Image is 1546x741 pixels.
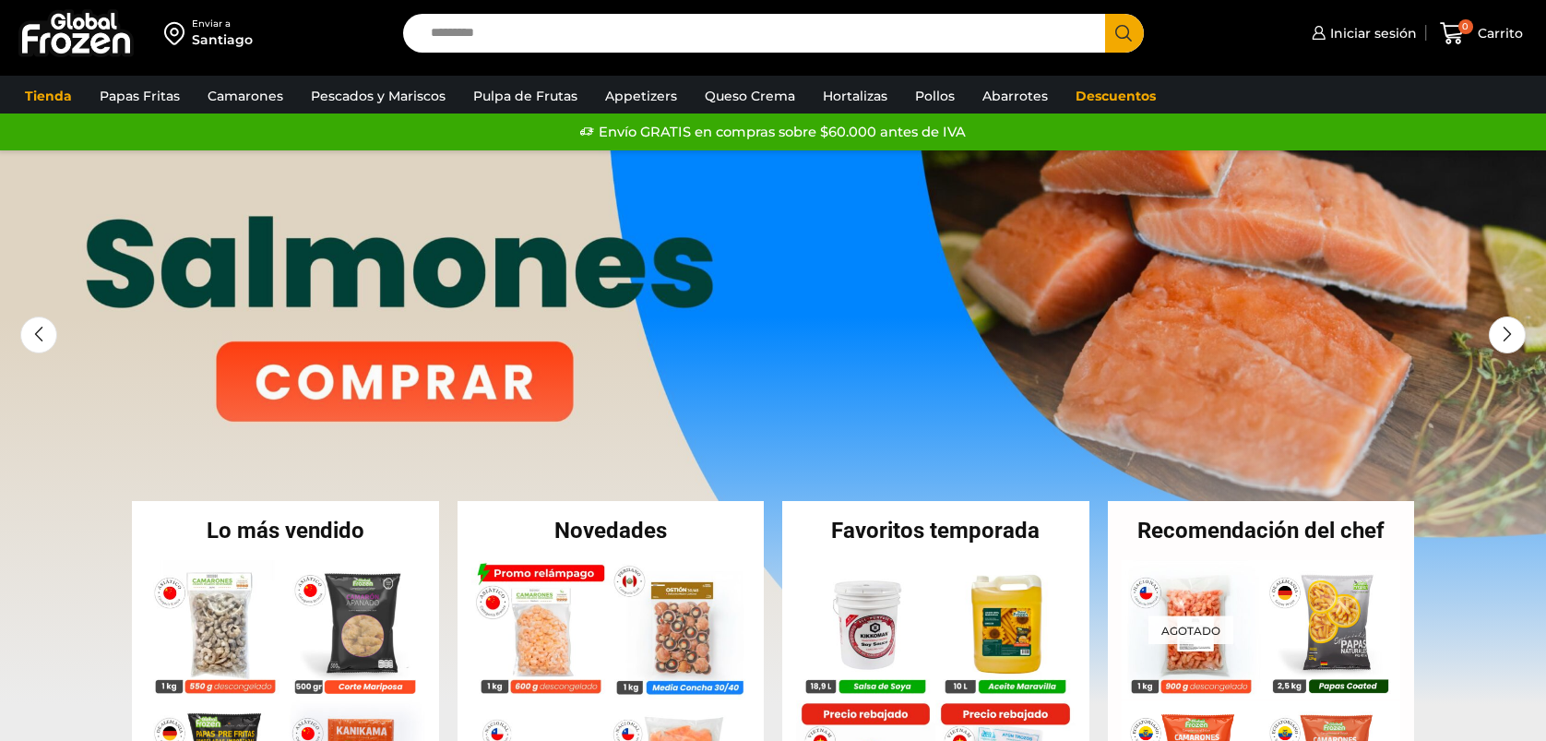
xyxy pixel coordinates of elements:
[1066,78,1165,114] a: Descuentos
[696,78,804,114] a: Queso Crema
[90,78,189,114] a: Papas Fritas
[1435,12,1528,55] a: 0 Carrito
[1148,616,1233,644] p: Agotado
[1458,19,1473,34] span: 0
[198,78,292,114] a: Camarones
[132,520,439,542] h2: Lo más vendido
[596,78,686,114] a: Appetizers
[164,18,192,49] img: address-field-icon.svg
[1307,15,1417,52] a: Iniciar sesión
[1105,14,1144,53] button: Search button
[464,78,587,114] a: Pulpa de Frutas
[1108,520,1415,542] h2: Recomendación del chef
[1489,317,1526,353] div: Next slide
[20,317,57,353] div: Previous slide
[458,520,765,542] h2: Novedades
[16,78,81,114] a: Tienda
[302,78,455,114] a: Pescados y Mariscos
[192,30,253,49] div: Santiago
[906,78,964,114] a: Pollos
[814,78,897,114] a: Hortalizas
[782,520,1089,542] h2: Favoritos temporada
[1473,24,1523,42] span: Carrito
[973,78,1057,114] a: Abarrotes
[192,18,253,30] div: Enviar a
[1326,24,1417,42] span: Iniciar sesión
